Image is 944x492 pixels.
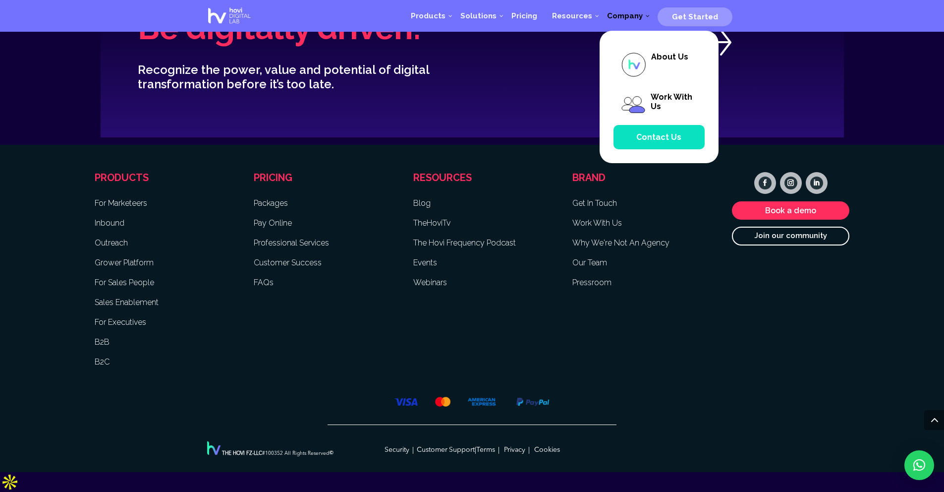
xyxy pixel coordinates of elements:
a: For Marketeers [95,193,213,213]
a: Cookies [534,446,560,453]
span: | [528,446,530,453]
span: Work With Us [651,92,692,111]
a: Pressroom [572,273,690,293]
span: Resources [552,11,592,20]
span: Pricing [511,11,537,20]
a: Blog [413,193,531,213]
span: Professional Services [254,238,329,247]
img: Hovi-Logo20-01 41 [205,436,222,456]
a: Events [413,253,531,273]
a: Professional Services [254,233,372,253]
span: About Us [651,52,688,61]
span: B2B [95,337,110,347]
a: For Executives [95,312,213,332]
a: Why We're Not An Agency [572,233,690,253]
span: Solutions [460,11,497,20]
span: For Executives [95,317,146,327]
a: Book a demo [732,201,850,220]
a: Terms [476,446,495,453]
h4: Resources [413,172,531,193]
span: Grower Platform [95,258,154,267]
a: Grower Platform [95,253,213,273]
a: Inbound [95,213,213,233]
span: Sales Enablement [95,298,159,307]
a: Follow on Instagram [780,172,802,194]
span: Company [607,11,643,20]
span: Products [411,11,445,20]
div: | [338,445,606,455]
a: Privacy [504,446,525,453]
a: Sales Enablement [95,293,213,312]
a: TheHoviTv [413,213,531,233]
span: Webinars [413,278,447,287]
span: The Hovi Frequency Podcast [413,238,516,247]
span: Why We're Not An Agency [572,238,669,247]
a: Work With Us [613,85,705,125]
a: Follow on Facebook [754,172,776,194]
a: Get In Touch [572,193,690,213]
a: Company [600,1,650,31]
a: The Hovi Frequency Podcast [413,233,531,253]
span: | [412,446,414,453]
a: For Sales People [95,273,213,293]
a: Follow on LinkedIn [806,172,828,194]
a: Join our community [732,227,850,246]
a: Solutions [453,1,504,31]
span: For Sales People [95,278,154,287]
img: payment [394,394,550,410]
a: Customer Support [417,446,475,453]
a: Contact Us [613,125,705,149]
span: Get Started [672,12,718,21]
span: Inbound [95,218,124,228]
span: | [498,446,500,453]
a: Work With Us [572,213,690,233]
a: Security [385,446,409,453]
span: Events [413,258,437,267]
h4: Brand [572,172,690,193]
p: #100352 All Rights Reserved [222,449,333,459]
span: Blog [413,198,431,208]
span: Outreach [95,238,128,247]
span: TheHoviTv [413,218,450,228]
span: Packages [254,198,288,208]
span: Customer Success [254,258,322,267]
a: B2C [95,352,213,372]
a: Webinars [413,273,531,293]
h4: Pricing [254,172,372,193]
span: Contact Us [636,132,681,142]
a: Packages [254,193,372,213]
a: Resources [545,1,600,31]
a: Pay Online [254,213,372,233]
span: Work With Us [572,218,622,228]
a: Pricing [504,1,545,31]
strong: THE HOVI FZ-LLC [222,451,262,456]
a: About Us [613,45,705,85]
span: Get In Touch [572,198,617,208]
span: Our Team [572,258,607,267]
span: Pay Online [254,218,292,228]
span: For Marketeers [95,198,147,208]
a: FAQs [254,273,372,293]
a: Customer Success [254,253,372,273]
a: Products [403,1,453,31]
span: FAQs [254,278,274,287]
a: B2B [95,332,213,352]
a: Our Team [572,253,690,273]
a: Outreach [95,233,213,253]
span: Pressroom [572,278,611,287]
span: B2C [95,357,110,367]
h4: Products [95,172,213,193]
a: Get Started [658,8,732,23]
